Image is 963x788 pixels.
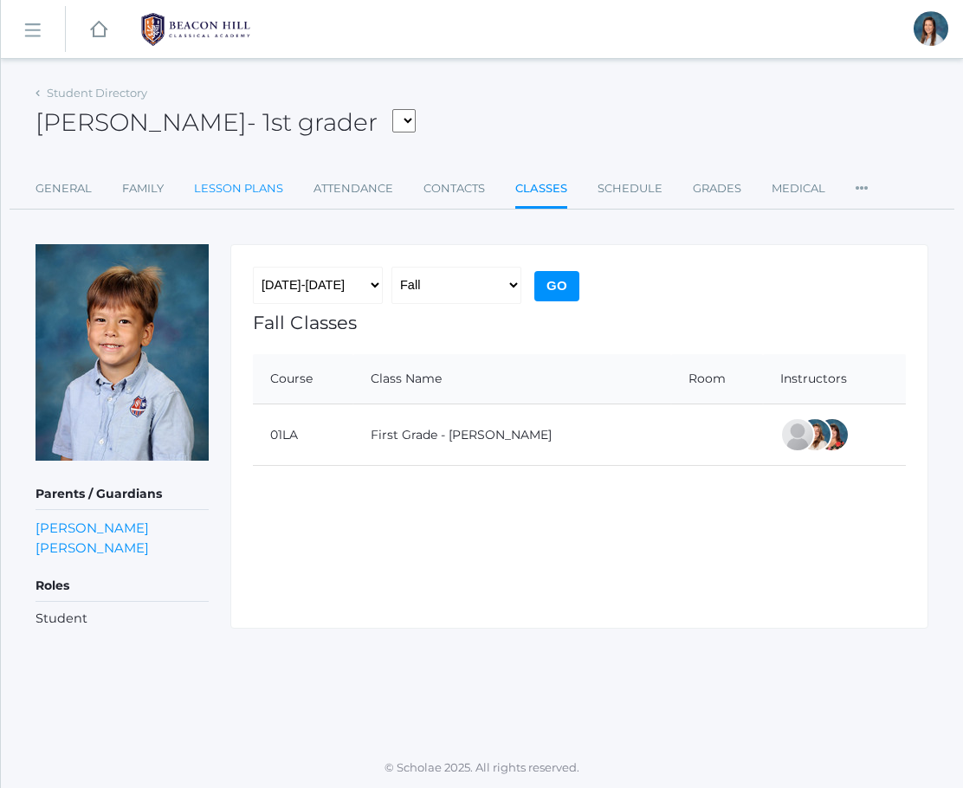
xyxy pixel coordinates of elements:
[36,518,149,538] a: [PERSON_NAME]
[798,417,832,452] div: Liv Barber
[36,572,209,601] h5: Roles
[36,610,209,629] li: Student
[247,107,378,137] span: - 1st grader
[131,8,261,51] img: BHCALogos-05-308ed15e86a5a0abce9b8dd61676a3503ac9727e845dece92d48e8588c001991.png
[47,86,147,100] a: Student Directory
[598,171,662,206] a: Schedule
[253,354,353,404] th: Course
[671,354,764,404] th: Room
[36,109,416,137] h2: [PERSON_NAME]
[914,11,948,46] div: Joy Bradley
[36,244,209,461] img: Obadiah Bradley
[515,171,567,209] a: Classes
[253,404,353,466] td: 01LA
[371,427,552,442] a: First Grade - [PERSON_NAME]
[815,417,850,452] div: Heather Wallock
[36,480,209,509] h5: Parents / Guardians
[313,171,393,206] a: Attendance
[534,271,579,301] input: Go
[353,354,671,404] th: Class Name
[763,354,906,404] th: Instructors
[780,417,815,452] div: Jaimie Watson
[772,171,825,206] a: Medical
[693,171,741,206] a: Grades
[194,171,283,206] a: Lesson Plans
[122,171,164,206] a: Family
[1,759,963,777] p: © Scholae 2025. All rights reserved.
[423,171,485,206] a: Contacts
[36,171,92,206] a: General
[36,538,149,558] a: [PERSON_NAME]
[253,313,906,333] h1: Fall Classes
